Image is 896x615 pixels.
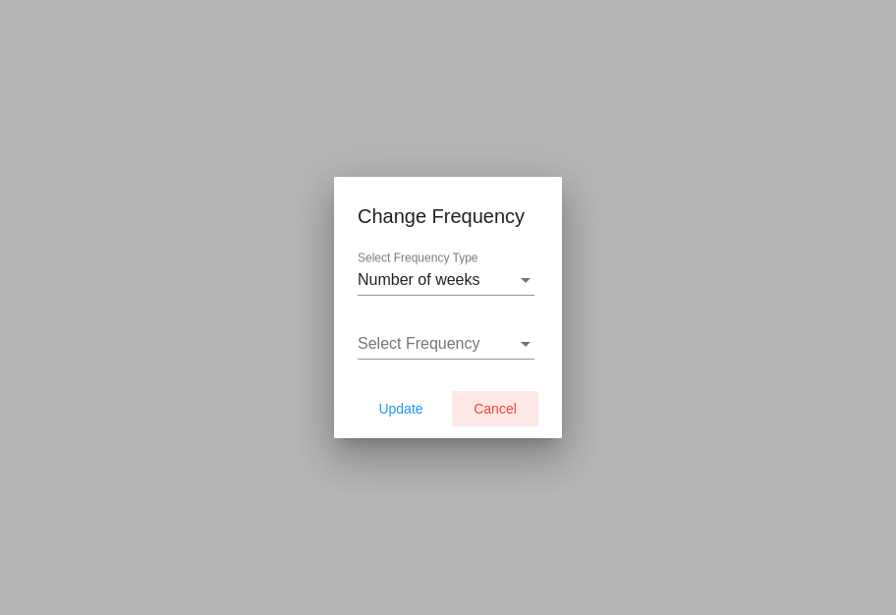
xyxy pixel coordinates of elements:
span: Update [378,401,422,417]
h1: Change Frequency [358,200,538,232]
span: Cancel [474,401,517,417]
button: Update [358,391,444,426]
mat-select: Select Frequency Type [358,271,534,289]
span: Number of weeks [358,271,480,288]
mat-select: Select Frequency [358,335,534,353]
span: Select Frequency [358,335,480,352]
button: Cancel [452,391,538,426]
